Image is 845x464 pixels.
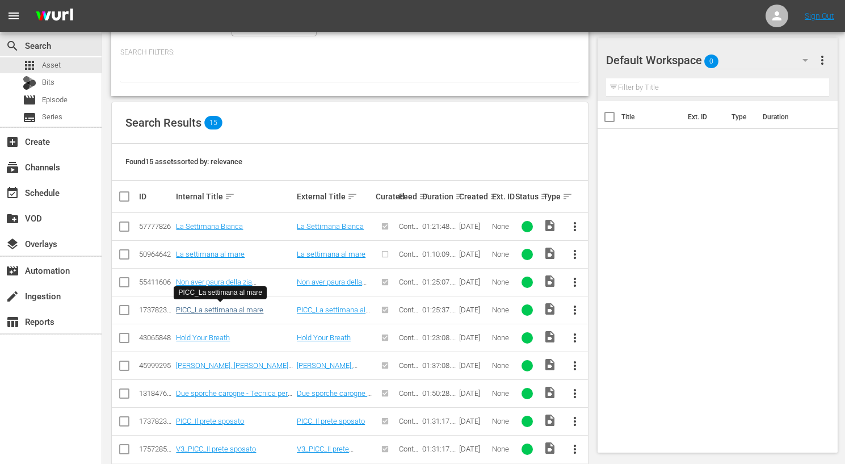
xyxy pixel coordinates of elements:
span: Automation [6,264,19,278]
th: Ext. ID [681,101,725,133]
div: None [492,250,512,258]
span: Content [399,306,418,323]
div: 131847679 [139,389,173,398]
th: Duration [756,101,824,133]
span: Found 15 assets sorted by: relevance [125,157,242,166]
div: External Title [297,190,372,203]
span: Create [6,135,19,149]
span: more_vert [568,415,582,428]
span: menu [7,9,20,23]
span: Content [399,250,418,267]
div: 01:10:09.880 [422,250,456,258]
span: Reports [6,315,19,329]
div: 175728536 [139,445,173,453]
button: more_vert [561,352,588,379]
button: more_vert [561,408,588,435]
div: Status [515,190,540,203]
span: Channels [6,161,19,174]
div: Feed [399,190,419,203]
span: more_vert [568,248,582,261]
a: PICC_La settimana al mare [297,306,370,323]
div: [DATE] [459,333,488,342]
img: ans4CAIJ8jUAAAAAAAAAAAAAAAAAAAAAAAAgQb4GAAAAAAAAAAAAAAAAAAAAAAAAJMjXAAAAAAAAAAAAAAAAAAAAAAAAgAT5G... [27,3,82,30]
th: Type [725,101,756,133]
button: more_vert [561,269,588,296]
div: 01:31:17.038 [422,445,456,453]
a: PICC_Il prete sposato [297,417,365,425]
span: Content [399,361,418,378]
span: 0 [704,49,718,73]
span: Asset [42,60,61,71]
span: Video [543,441,557,455]
span: Video [543,413,557,427]
div: None [492,222,512,231]
a: La settimana al mare [176,250,245,258]
a: Due sporche carogne - Tecnica per una rapina [176,389,292,406]
span: VOD [6,212,19,225]
span: Video [543,274,557,288]
span: Video [543,302,557,316]
a: V3_PICC_Il prete sposato [176,445,256,453]
button: more_vert [561,241,588,268]
div: [DATE] [459,417,488,425]
span: more_vert [568,387,582,400]
a: PICC_La settimana al mare [176,306,263,314]
div: Duration [422,190,456,203]
span: more_vert [815,53,829,67]
a: Hold Your Breath [297,333,351,342]
span: Video [543,386,557,399]
a: PICC_Il prete sposato [176,417,244,425]
span: Series [23,111,36,124]
div: Default Workspace [606,44,819,76]
span: Content [399,417,418,434]
button: more_vert [561,380,588,407]
div: Created [459,190,488,203]
a: La Settimana Bianca [297,222,364,231]
div: [DATE] [459,250,488,258]
span: Content [399,445,418,462]
div: 01:23:08.640 [422,333,456,342]
span: Bits [42,77,54,88]
span: Asset [23,58,36,72]
span: Video [543,246,557,260]
div: Type [543,190,558,203]
a: La settimana al mare [297,250,365,258]
div: 01:31:17.077 [422,417,456,425]
a: [PERSON_NAME], [PERSON_NAME], [PERSON_NAME], [PERSON_NAME], [PERSON_NAME], [PERSON_NAME], [PERSON... [176,361,293,421]
span: Video [543,219,557,232]
div: 173782325 [139,306,173,314]
th: Title [621,101,681,133]
div: Internal Title [176,190,293,203]
div: 01:21:48.600 [422,222,456,231]
span: sort [455,191,465,202]
div: Curated [376,192,396,201]
div: 45999295 [139,361,173,370]
span: Content [399,333,418,350]
div: None [492,306,512,314]
div: 01:25:07.120 [422,278,456,286]
span: Video [543,358,557,371]
span: Content [399,222,418,239]
span: Video [543,330,557,344]
a: Non aver paura della zia [PERSON_NAME] [297,278,367,295]
span: sort [540,191,550,202]
span: Episode [23,93,36,107]
a: Sign Out [805,11,834,20]
div: None [492,361,512,370]
span: Content [399,389,418,406]
div: None [492,278,512,286]
div: None [492,389,512,398]
span: sort [225,191,235,202]
div: 57777826 [139,222,173,231]
div: [DATE] [459,445,488,453]
span: Search [6,39,19,53]
button: more_vert [561,324,588,352]
span: sort [419,191,429,202]
span: more_vert [568,442,582,456]
a: Hold Your Breath [176,333,230,342]
div: ID [139,192,173,201]
div: 55411606 [139,278,173,286]
div: 173782305 [139,417,173,425]
a: Due sporche carogne - Tecnica per una rapina [297,389,372,406]
span: Schedule [6,186,19,200]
